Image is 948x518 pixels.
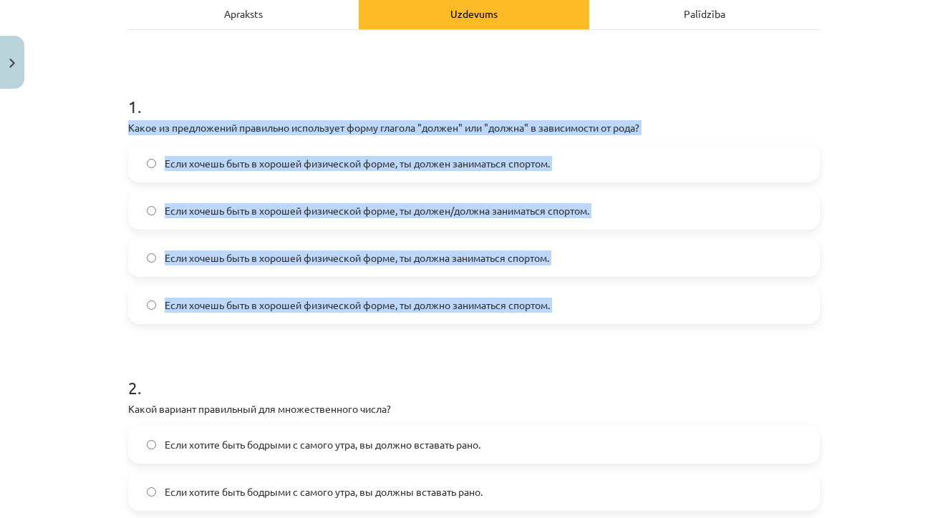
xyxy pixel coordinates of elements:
[9,59,15,68] img: icon-close-lesson-0947bae3869378f0d4975bcd49f059093ad1ed9edebbc8119c70593378902aed.svg
[128,120,820,135] p: Какое из предложений правильно использует форму глагола "должен" или "должна" в зависимости от рода?
[128,353,820,397] h1: 2 .
[128,72,820,116] h1: 1 .
[165,156,550,171] span: Если хочешь быть в хорошей физической форме, ты должен заниматься спортом.
[147,300,156,310] input: Если хочешь быть в хорошей физической форме, ты должно заниматься спортом.
[165,298,550,313] span: Если хочешь быть в хорошей физической форме, ты должно заниматься спортом.
[147,440,156,449] input: Если хотите быть бодрыми с самого утра, вы должно вставать рано.
[165,437,480,452] span: Если хотите быть бодрыми с самого утра, вы должно вставать рано.
[165,484,483,499] span: Если хотите быть бодрыми с самого утра, вы должны вставать рано.
[128,401,820,416] p: Какой вариант правильный для множественного числа?
[147,487,156,497] input: Если хотите быть бодрыми с самого утра, вы должны вставать рано.
[165,203,589,218] span: Если хочешь быть в хорошей физической форме, ты должен/должна заниматься спортом.
[147,206,156,215] input: Если хочешь быть в хорошей физической форме, ты должен/должна заниматься спортом.
[147,253,156,263] input: Если хочешь быть в хорошей физической форме, ты должна заниматься спортом.
[165,250,549,265] span: Если хочешь быть в хорошей физической форме, ты должна заниматься спортом.
[147,159,156,168] input: Если хочешь быть в хорошей физической форме, ты должен заниматься спортом.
